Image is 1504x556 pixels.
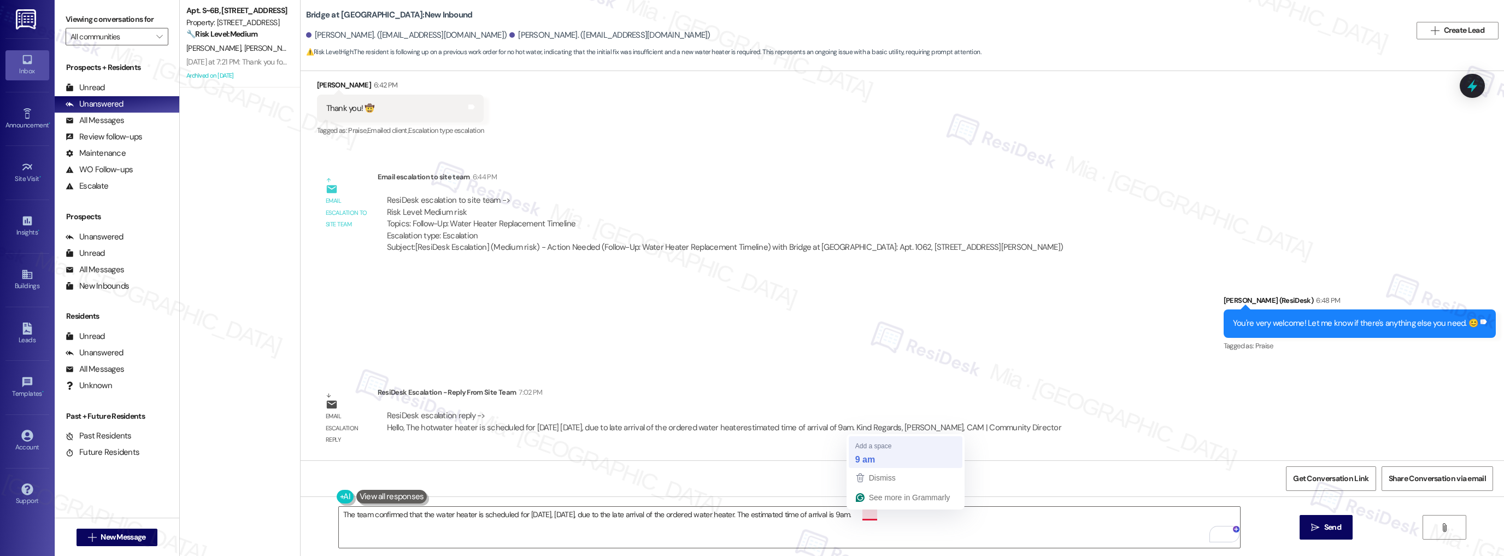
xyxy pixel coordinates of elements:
[16,9,38,30] img: ResiDesk Logo
[66,164,133,175] div: WO Follow-ups
[55,311,179,322] div: Residents
[306,48,353,56] strong: ⚠️ Risk Level: High
[186,5,287,16] div: Apt. S~6B, [STREET_ADDRESS]
[156,32,162,41] i: 
[186,29,257,39] strong: 🔧 Risk Level: Medium
[1444,25,1484,36] span: Create Lead
[1431,26,1439,35] i: 
[1224,295,1496,310] div: [PERSON_NAME] (ResiDesk)
[367,126,408,135] span: Emailed client ,
[306,9,473,21] b: Bridge at [GEOGRAPHIC_DATA]: New Inbound
[387,195,1064,242] div: ResiDesk escalation to site team -> Risk Level: Medium risk Topics: Follow-Up: Water Heater Repla...
[66,280,129,292] div: New Inbounds
[66,148,126,159] div: Maintenance
[42,388,44,396] span: •
[101,531,145,543] span: New Message
[1440,523,1448,532] i: 
[66,231,124,243] div: Unanswered
[186,17,287,28] div: Property: [STREET_ADDRESS]
[378,387,1071,402] div: ResiDesk Escalation - Reply From Site Team
[186,57,1368,67] div: [DATE] at 7:21 PM: Thank you for your message. Our offices are currently closed, but we will cont...
[66,98,124,110] div: Unanswered
[66,380,112,391] div: Unknown
[5,426,49,456] a: Account
[5,480,49,510] a: Support
[317,79,484,95] div: [PERSON_NAME]
[186,43,244,53] span: [PERSON_NAME]
[1311,523,1319,532] i: 
[66,180,108,192] div: Escalate
[1300,515,1353,540] button: Send
[1255,341,1273,350] span: Praise
[5,158,49,188] a: Site Visit •
[1382,466,1493,491] button: Share Conversation via email
[55,62,179,73] div: Prospects + Residents
[66,264,124,276] div: All Messages
[66,82,105,93] div: Unread
[66,331,105,342] div: Unread
[306,30,507,41] div: [PERSON_NAME]. ([EMAIL_ADDRESS][DOMAIN_NAME])
[66,447,139,458] div: Future Residents
[371,79,397,91] div: 6:42 PM
[66,11,168,28] label: Viewing conversations for
[306,46,981,58] span: : The resident is following up on a previous work order for no hot water, indicating that the ini...
[66,248,105,259] div: Unread
[339,507,1241,548] textarea: To enrich screen reader interactions, please activate Accessibility in Grammarly extension settings
[516,387,542,398] div: 7:02 PM
[88,533,96,542] i: 
[5,50,49,80] a: Inbox
[1224,338,1496,354] div: Tagged as:
[326,103,375,114] div: Thank you! 🤠
[66,347,124,359] div: Unanswered
[39,173,41,181] span: •
[1293,473,1368,484] span: Get Conversation Link
[1417,22,1499,39] button: Create Lead
[77,529,157,546] button: New Message
[1313,295,1340,306] div: 6:48 PM
[5,265,49,295] a: Buildings
[1324,522,1341,533] span: Send
[66,430,132,442] div: Past Residents
[1286,466,1376,491] button: Get Conversation Link
[348,126,367,135] span: Praise ,
[244,43,298,53] span: [PERSON_NAME]
[387,410,1061,432] div: ResiDesk escalation reply -> Hello, The hotwater heater is scheduled for [DATE] [DATE], due to la...
[66,131,142,143] div: Review follow-ups
[326,195,368,230] div: Email escalation to site team
[70,28,151,45] input: All communities
[408,126,484,135] span: Escalation type escalation
[509,30,710,41] div: [PERSON_NAME]. ([EMAIL_ADDRESS][DOMAIN_NAME])
[49,120,50,127] span: •
[1233,318,1478,329] div: You're very welcome! Let me know if there's anything else you need. 😊
[66,115,124,126] div: All Messages
[185,69,289,83] div: Archived on [DATE]
[5,373,49,402] a: Templates •
[38,227,39,235] span: •
[1389,473,1486,484] span: Share Conversation via email
[470,171,497,183] div: 6:44 PM
[378,171,1073,186] div: Email escalation to site team
[326,411,368,446] div: Email escalation reply
[66,364,124,375] div: All Messages
[317,122,484,138] div: Tagged as:
[5,212,49,241] a: Insights •
[5,319,49,349] a: Leads
[387,242,1064,253] div: Subject: [ResiDesk Escalation] (Medium risk) - Action Needed (Follow-Up: Water Heater Replacement...
[55,411,179,422] div: Past + Future Residents
[55,211,179,223] div: Prospects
